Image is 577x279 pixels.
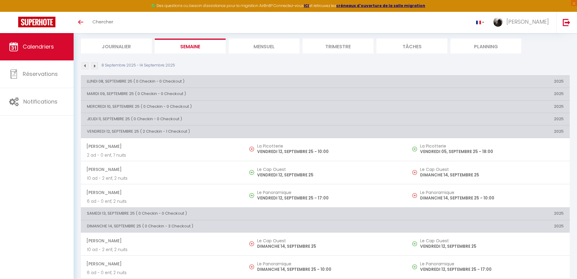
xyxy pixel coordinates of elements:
[257,190,401,195] h5: Le Panoramique
[489,12,556,33] a: ... [PERSON_NAME]
[87,247,238,253] p: 10 ad - 2 enf, 2 nuits
[420,190,564,195] h5: Le Panoramique
[23,70,58,78] span: Réservations
[249,264,254,269] img: NO IMAGE
[86,187,238,198] span: [PERSON_NAME]
[257,261,401,266] h5: Le Panoramique
[376,39,447,53] li: Tâches
[563,19,570,26] img: logout
[92,19,113,25] span: Chercher
[506,18,549,26] span: [PERSON_NAME]
[5,2,23,21] button: Ouvrir le widget de chat LiveChat
[412,241,417,246] img: NO IMAGE
[407,126,570,138] th: 2025
[412,170,417,175] img: NO IMAGE
[81,208,407,220] th: SAMEDI 13, SEPTEMBRE 25 ( 0 Checkin - 0 Checkout )
[450,39,521,53] li: Planning
[101,63,175,68] p: 8 Septembre 2025 - 14 Septembre 2025
[420,172,564,178] p: DIMANCHE 14, SEPTEMBRE 25
[86,164,238,175] span: [PERSON_NAME]
[87,198,238,205] p: 6 ad - 0 enf, 2 nuits
[420,261,564,266] h5: Le Panoramique
[257,167,401,172] h5: Le Cap Ouest
[412,193,417,198] img: NO IMAGE
[407,75,570,87] th: 2025
[303,39,373,53] li: Trimestre
[87,175,238,182] p: 10 ad - 2 enf, 2 nuits
[407,220,570,232] th: 2025
[420,148,564,155] p: VENDREDI 05, SEPTEMBRE 25 - 18:00
[420,243,564,250] p: VENDREDI 12, SEPTEMBRE 25
[412,264,417,269] img: NO IMAGE
[81,113,407,125] th: JEUDI 11, SEPTEMBRE 25 ( 0 Checkin - 0 Checkout )
[407,88,570,100] th: 2025
[257,144,401,148] h5: La Picotterie
[257,266,401,273] p: DIMANCHE 14, SEPTEMBRE 25 - 10:00
[81,39,152,53] li: Journalier
[23,98,58,105] span: Notifications
[88,12,118,33] a: Chercher
[87,270,238,276] p: 6 ad - 0 enf, 2 nuits
[86,235,238,247] span: [PERSON_NAME]
[229,39,300,53] li: Mensuel
[407,100,570,113] th: 2025
[257,195,401,201] p: VENDREDI 12, SEPTEMBRE 25 - 17:00
[420,266,564,273] p: VENDREDI 12, SEPTEMBRE 25 - 17:00
[257,148,401,155] p: VENDREDI 12, SEPTEMBRE 25 - 10:00
[420,167,564,172] h5: Le Cap Ouest
[257,172,401,178] p: VENDREDI 12, SEPTEMBRE 25
[86,258,238,270] span: [PERSON_NAME]
[249,147,254,151] img: NO IMAGE
[81,75,407,87] th: LUNDI 08, SEPTEMBRE 25 ( 0 Checkin - 0 Checkout )
[18,17,55,27] img: Super Booking
[81,220,407,232] th: DIMANCHE 14, SEPTEMBRE 25 ( 0 Checkin - 3 Checkout )
[420,238,564,243] h5: Le Cap Ouest
[407,208,570,220] th: 2025
[257,238,401,243] h5: Le Cap Ouest
[87,152,238,158] p: 2 ad - 0 enf, 7 nuits
[155,39,226,53] li: Semaine
[81,126,407,138] th: VENDREDI 12, SEPTEMBRE 25 ( 2 Checkin - 1 Checkout )
[81,88,407,100] th: MARDI 09, SEPTEMBRE 25 ( 0 Checkin - 0 Checkout )
[23,43,54,50] span: Calendriers
[86,141,238,152] span: [PERSON_NAME]
[407,113,570,125] th: 2025
[249,241,254,246] img: NO IMAGE
[81,100,407,113] th: MERCREDI 10, SEPTEMBRE 25 ( 0 Checkin - 0 Checkout )
[412,147,417,151] img: NO IMAGE
[336,3,425,8] a: créneaux d'ouverture de la salle migration
[257,243,401,250] p: DIMANCHE 14, SEPTEMBRE 25
[304,3,309,8] a: ICI
[420,144,564,148] h5: La Picotterie
[420,195,564,201] p: DIMANCHE 14, SEPTEMBRE 25 - 10:00
[493,17,502,27] img: ...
